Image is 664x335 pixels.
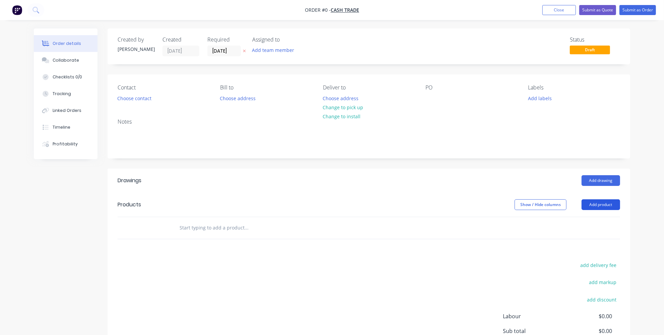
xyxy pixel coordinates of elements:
[53,74,82,80] div: Checklists 0/0
[220,84,312,91] div: Bill to
[114,93,155,103] button: Choose contact
[53,108,81,114] div: Linked Orders
[570,46,610,54] span: Draft
[319,93,362,103] button: Choose address
[503,312,562,320] span: Labour
[118,119,620,125] div: Notes
[118,84,209,91] div: Contact
[582,175,620,186] button: Add drawing
[53,124,70,130] div: Timeline
[252,46,298,55] button: Add team member
[252,37,319,43] div: Assigned to
[118,177,141,185] div: Drawings
[562,327,612,335] span: $0.00
[34,102,97,119] button: Linked Orders
[179,221,313,234] input: Start typing to add a product...
[249,46,298,55] button: Add team member
[515,199,567,210] button: Show / Hide columns
[331,7,359,13] a: Cash Trade
[323,84,415,91] div: Deliver to
[319,112,364,121] button: Change to install
[584,295,620,304] button: add discount
[12,5,22,15] img: Factory
[528,84,620,91] div: Labels
[619,5,656,15] button: Submit as Order
[305,7,331,13] span: Order #0 -
[425,84,517,91] div: PO
[162,37,199,43] div: Created
[524,93,555,103] button: Add labels
[53,57,79,63] div: Collaborate
[34,35,97,52] button: Order details
[503,327,562,335] span: Sub total
[562,312,612,320] span: $0.00
[542,5,576,15] button: Close
[118,201,141,209] div: Products
[579,5,616,15] button: Submit as Quote
[34,69,97,85] button: Checklists 0/0
[34,85,97,102] button: Tracking
[34,136,97,152] button: Profitability
[34,52,97,69] button: Collaborate
[53,141,78,147] div: Profitability
[582,199,620,210] button: Add product
[118,46,154,53] div: [PERSON_NAME]
[53,41,81,47] div: Order details
[34,119,97,136] button: Timeline
[577,261,620,270] button: add delivery fee
[53,91,71,97] div: Tracking
[570,37,620,43] div: Status
[118,37,154,43] div: Created by
[586,278,620,287] button: add markup
[216,93,259,103] button: Choose address
[207,37,244,43] div: Required
[319,103,367,112] button: Change to pick up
